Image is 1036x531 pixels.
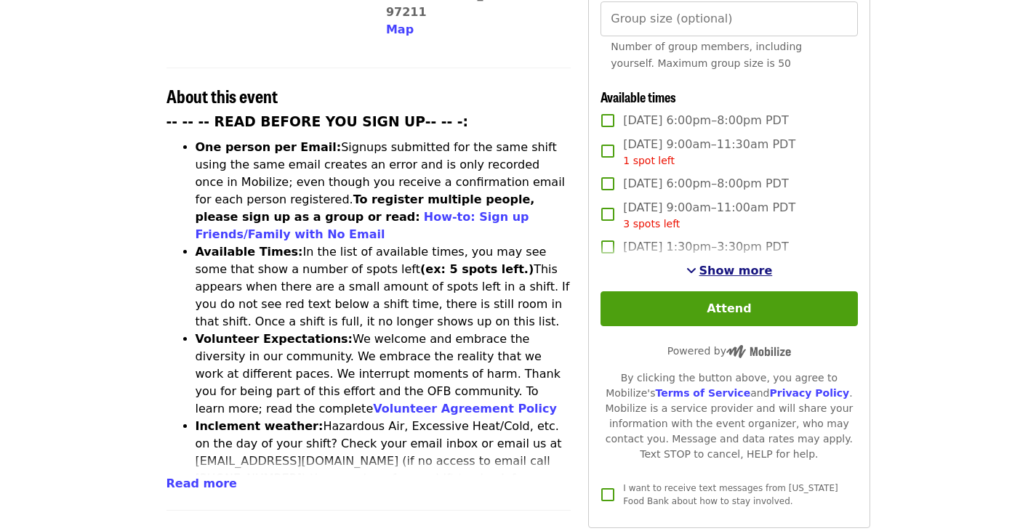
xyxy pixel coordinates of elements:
[196,332,353,346] strong: Volunteer Expectations:
[769,387,849,399] a: Privacy Policy
[420,262,534,276] strong: (ex: 5 spots left.)
[686,262,773,280] button: See more timeslots
[699,264,773,277] span: Show more
[601,370,857,462] div: By clicking the button above, you agree to Mobilize's and . Mobilize is a service provider and wi...
[196,243,571,331] li: In the list of available times, you may see some that show a number of spots left This appears wh...
[623,483,838,506] span: I want to receive text messages from [US_STATE] Food Bank about how to stay involved.
[601,87,676,106] span: Available times
[373,402,557,416] a: Volunteer Agreement Policy
[166,114,469,129] strong: -- -- -- READ BEFORE YOU SIGN UP-- -- -:
[196,210,529,241] a: How-to: Sign up Friends/Family with No Email
[623,112,788,129] span: [DATE] 6:00pm–8:00pm PDT
[655,387,750,399] a: Terms of Service
[386,23,414,36] span: Map
[166,477,237,490] span: Read more
[623,238,788,256] span: [DATE] 1:30pm–3:30pm PDT
[196,331,571,418] li: We welcome and embrace the diversity in our community. We embrace the reality that we work at dif...
[667,345,791,357] span: Powered by
[726,345,791,358] img: Powered by Mobilize
[196,140,342,154] strong: One person per Email:
[196,245,303,259] strong: Available Times:
[623,199,795,232] span: [DATE] 9:00am–11:00am PDT
[623,175,788,192] span: [DATE] 6:00pm–8:00pm PDT
[601,291,857,326] button: Attend
[611,41,802,69] span: Number of group members, including yourself. Maximum group size is 50
[196,139,571,243] li: Signups submitted for the same shift using the same email creates an error and is only recorded o...
[623,155,675,166] span: 1 spot left
[166,83,278,108] span: About this event
[623,218,680,230] span: 3 spots left
[166,475,237,493] button: Read more
[196,419,324,433] strong: Inclement weather:
[386,21,414,38] button: Map
[623,136,795,169] span: [DATE] 9:00am–11:30am PDT
[196,192,535,224] strong: To register multiple people, please sign up as a group or read:
[196,418,571,505] li: Hazardous Air, Excessive Heat/Cold, etc. on the day of your shift? Check your email inbox or emai...
[601,1,857,36] input: [object Object]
